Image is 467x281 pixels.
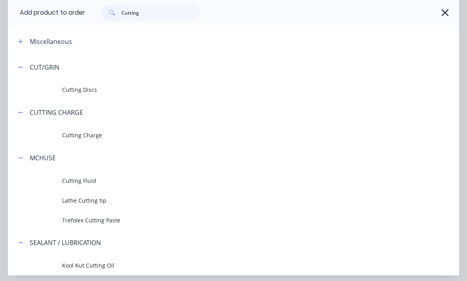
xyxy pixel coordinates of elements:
div: Miscellaneous [30,37,72,46]
div: CUT/GRIN [30,63,59,72]
span: Trefolex Cutting Paste [62,216,380,224]
span: Cutting Charge [62,131,380,139]
span: Lathe Cutting tip [62,196,380,205]
span: Cutting Fluid [62,177,380,185]
div: CUTTING CHARGE [30,108,83,117]
span: Kool Kut Cutting Oil [62,261,380,270]
span: Cutting Discs [62,85,380,94]
div: SEALANT / LUBRICATION [30,238,101,247]
div: MCHUSE [30,153,56,163]
input: Search... [121,5,200,21]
